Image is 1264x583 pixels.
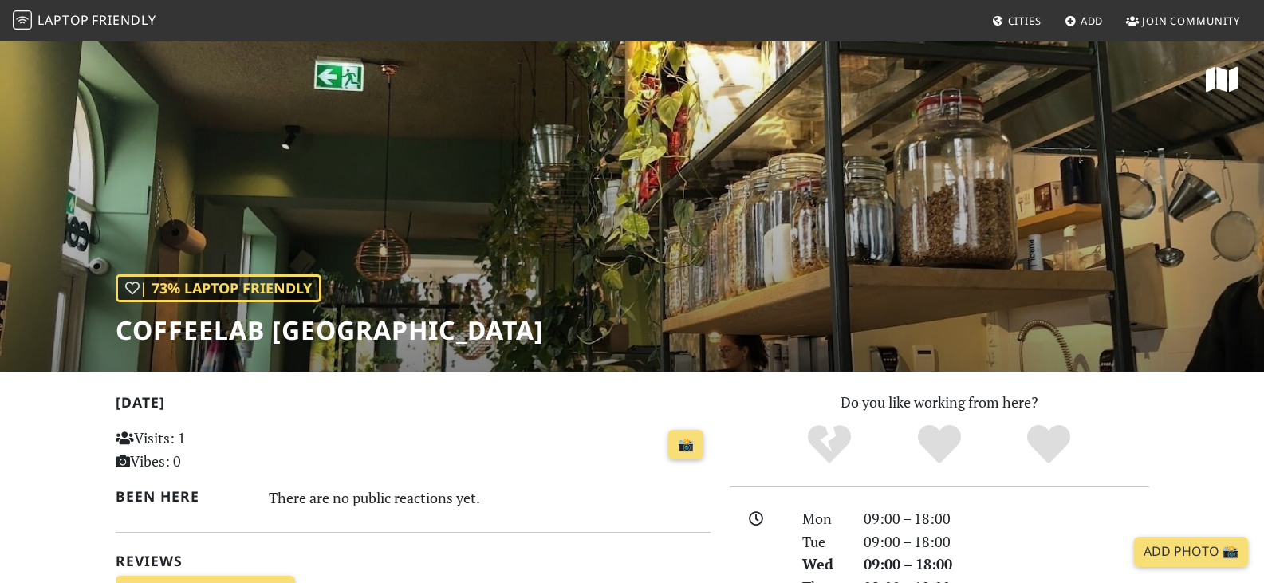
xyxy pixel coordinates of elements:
[1008,14,1042,28] span: Cities
[854,530,1159,553] div: 09:00 – 18:00
[1058,6,1110,35] a: Add
[884,423,994,467] div: Yes
[1120,6,1246,35] a: Join Community
[793,553,853,576] div: Wed
[116,315,544,345] h1: COFFEELAB [GEOGRAPHIC_DATA]
[854,553,1159,576] div: 09:00 – 18:00
[92,11,156,29] span: Friendly
[793,507,853,530] div: Mon
[730,391,1149,414] p: Do you like working from here?
[116,427,301,473] p: Visits: 1 Vibes: 0
[854,507,1159,530] div: 09:00 – 18:00
[774,423,884,467] div: No
[37,11,89,29] span: Laptop
[1081,14,1104,28] span: Add
[668,430,703,460] a: 📸
[116,488,250,505] h2: Been here
[269,485,711,510] div: There are no public reactions yet.
[116,553,711,569] h2: Reviews
[1142,14,1240,28] span: Join Community
[986,6,1048,35] a: Cities
[13,7,156,35] a: LaptopFriendly LaptopFriendly
[1134,537,1248,567] a: Add Photo 📸
[793,530,853,553] div: Tue
[116,394,711,417] h2: [DATE]
[116,274,321,302] div: | 73% Laptop Friendly
[994,423,1104,467] div: Definitely!
[13,10,32,30] img: LaptopFriendly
